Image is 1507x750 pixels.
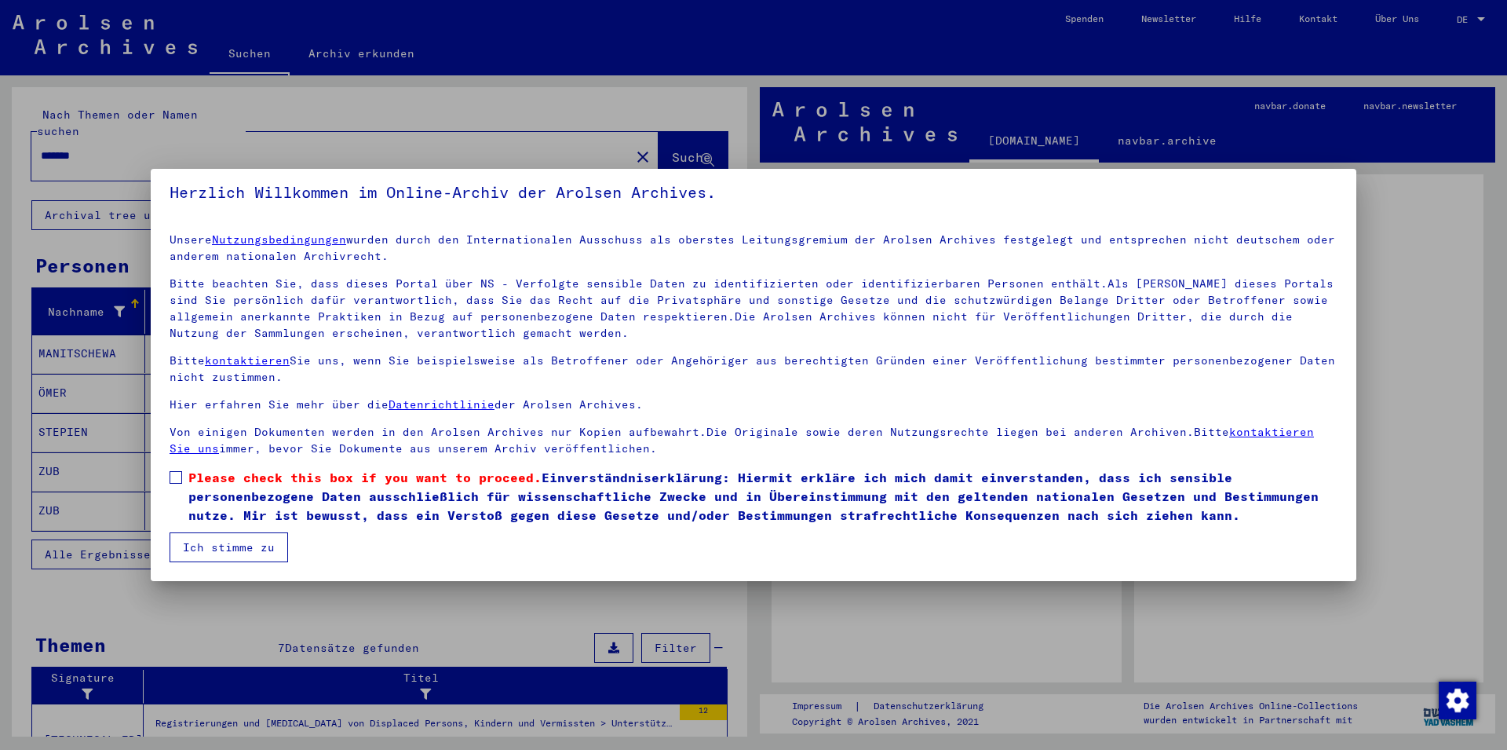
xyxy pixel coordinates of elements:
p: Bitte Sie uns, wenn Sie beispielsweise als Betroffener oder Angehöriger aus berechtigten Gründen ... [170,353,1337,386]
img: Zmienić zgodę [1439,682,1476,719]
p: Von einigen Dokumenten werden in den Arolsen Archives nur Kopien aufbewahrt.Die Originale sowie d... [170,424,1337,457]
a: Nutzungsbedingungen [212,232,346,247]
a: kontaktieren [205,353,290,368]
p: Hier erfahren Sie mehr über die der Arolsen Archives. [170,397,1337,413]
span: Einverständniserklärung: Hiermit erkläre ich mich damit einverstanden, dass ich sensible personen... [188,468,1337,525]
p: Unsere wurden durch den Internationalen Ausschuss als oberstes Leitungsgremium der Arolsen Archiv... [170,232,1337,265]
button: Ich stimme zu [170,532,288,562]
a: kontaktieren Sie uns [170,425,1314,455]
h5: Herzlich Willkommen im Online-Archiv der Arolsen Archives. [170,180,1337,205]
span: Please check this box if you want to proceed. [188,470,542,485]
a: Datenrichtlinie [389,397,494,412]
p: Bitte beachten Sie, dass dieses Portal über NS - Verfolgte sensible Daten zu identifizierten oder... [170,276,1337,342]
